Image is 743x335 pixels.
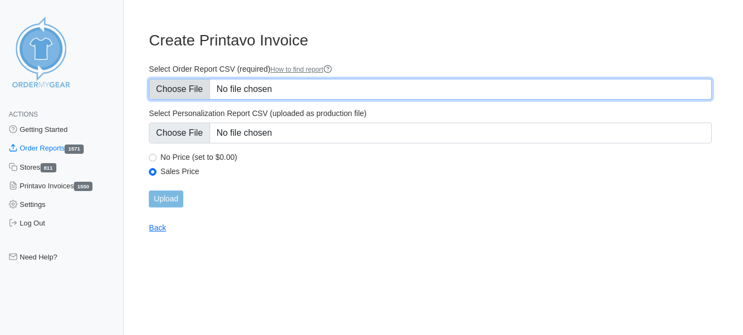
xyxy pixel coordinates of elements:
[160,166,712,176] label: Sales Price
[149,64,712,74] label: Select Order Report CSV (required)
[65,145,83,154] span: 1571
[149,223,166,232] a: Back
[149,190,183,207] input: Upload
[74,182,92,191] span: 1550
[9,111,38,118] span: Actions
[40,163,56,172] span: 811
[149,31,712,50] h3: Create Printavo Invoice
[270,66,332,73] a: How to find report
[149,108,712,118] label: Select Personalization Report CSV (uploaded as production file)
[160,152,712,162] label: No Price (set to $0.00)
